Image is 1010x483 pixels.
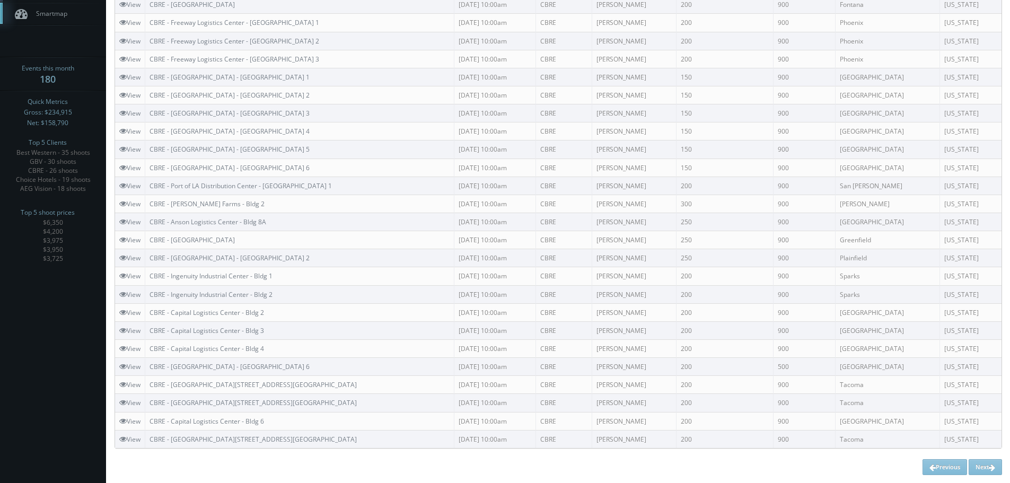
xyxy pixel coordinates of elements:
span: Quick Metrics [28,96,68,107]
td: [GEOGRAPHIC_DATA] [835,86,939,104]
td: 150 [676,159,773,177]
a: View [119,73,140,82]
a: CBRE - [GEOGRAPHIC_DATA] - [GEOGRAPHIC_DATA] 6 [150,362,310,371]
td: 900 [773,32,835,50]
td: 900 [773,285,835,303]
a: View [119,362,140,371]
td: [PERSON_NAME] [592,50,677,68]
td: CBRE [536,394,592,412]
a: View [119,37,140,46]
td: 200 [676,267,773,285]
td: Plainfield [835,249,939,267]
td: [PERSON_NAME] [592,358,677,376]
td: 900 [773,213,835,231]
span: Smartmap [31,9,67,18]
td: [US_STATE] [939,14,1002,32]
a: CBRE - [GEOGRAPHIC_DATA] - [GEOGRAPHIC_DATA] 5 [150,145,310,154]
td: Tacoma [835,394,939,412]
td: [US_STATE] [939,32,1002,50]
td: [PERSON_NAME] [592,159,677,177]
td: [DATE] 10:00am [454,104,536,122]
td: [PERSON_NAME] [592,213,677,231]
td: 300 [676,195,773,213]
td: CBRE [536,32,592,50]
td: 900 [773,122,835,140]
td: [PERSON_NAME] [835,195,939,213]
td: CBRE [536,358,592,376]
td: [US_STATE] [939,249,1002,267]
span: Top 5 Clients [29,137,67,148]
td: 900 [773,104,835,122]
td: 150 [676,86,773,104]
td: [DATE] 10:00am [454,195,536,213]
td: [GEOGRAPHIC_DATA] [835,339,939,357]
a: View [119,290,140,299]
a: View [119,253,140,262]
td: CBRE [536,14,592,32]
a: View [119,127,140,136]
td: CBRE [536,213,592,231]
a: CBRE - [GEOGRAPHIC_DATA] - [GEOGRAPHIC_DATA] 2 [150,253,310,262]
td: 900 [773,177,835,195]
td: CBRE [536,267,592,285]
td: [PERSON_NAME] [592,394,677,412]
td: [US_STATE] [939,195,1002,213]
td: [US_STATE] [939,303,1002,321]
td: 900 [773,140,835,159]
td: [PERSON_NAME] [592,68,677,86]
td: 900 [773,267,835,285]
td: CBRE [536,249,592,267]
td: 200 [676,285,773,303]
td: CBRE [536,231,592,249]
td: [DATE] 10:00am [454,50,536,68]
td: 200 [676,358,773,376]
a: View [119,18,140,27]
td: 200 [676,412,773,430]
td: CBRE [536,159,592,177]
td: [PERSON_NAME] [592,122,677,140]
td: [US_STATE] [939,430,1002,448]
td: [US_STATE] [939,394,1002,412]
td: San [PERSON_NAME] [835,177,939,195]
a: View [119,398,140,407]
a: CBRE - Ingenuity Industrial Center - Bldg 1 [150,271,273,280]
a: CBRE - Capital Logistics Center - Bldg 4 [150,344,264,353]
td: [GEOGRAPHIC_DATA] [835,159,939,177]
td: [DATE] 10:00am [454,177,536,195]
td: [US_STATE] [939,412,1002,430]
td: CBRE [536,86,592,104]
td: [DATE] 10:00am [454,231,536,249]
td: Sparks [835,267,939,285]
a: CBRE - [GEOGRAPHIC_DATA] - [GEOGRAPHIC_DATA] 4 [150,127,310,136]
td: [DATE] 10:00am [454,267,536,285]
td: CBRE [536,195,592,213]
td: CBRE [536,412,592,430]
td: [PERSON_NAME] [592,430,677,448]
a: View [119,235,140,244]
td: [US_STATE] [939,231,1002,249]
a: View [119,181,140,190]
a: View [119,109,140,118]
td: [DATE] 10:00am [454,68,536,86]
td: 500 [773,358,835,376]
td: [GEOGRAPHIC_DATA] [835,321,939,339]
span: Top 5 shoot prices [21,207,75,218]
td: [GEOGRAPHIC_DATA] [835,358,939,376]
a: CBRE - Capital Logistics Center - Bldg 3 [150,326,264,335]
td: [PERSON_NAME] [592,14,677,32]
td: [GEOGRAPHIC_DATA] [835,122,939,140]
td: [PERSON_NAME] [592,321,677,339]
a: View [119,91,140,100]
td: 250 [676,249,773,267]
td: [DATE] 10:00am [454,285,536,303]
td: 200 [676,339,773,357]
td: [US_STATE] [939,267,1002,285]
td: Phoenix [835,32,939,50]
td: 250 [676,231,773,249]
td: Sparks [835,285,939,303]
td: [US_STATE] [939,358,1002,376]
strong: 180 [40,73,56,85]
td: 200 [676,14,773,32]
a: CBRE - Freeway Logistics Center - [GEOGRAPHIC_DATA] 2 [150,37,319,46]
td: [PERSON_NAME] [592,249,677,267]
